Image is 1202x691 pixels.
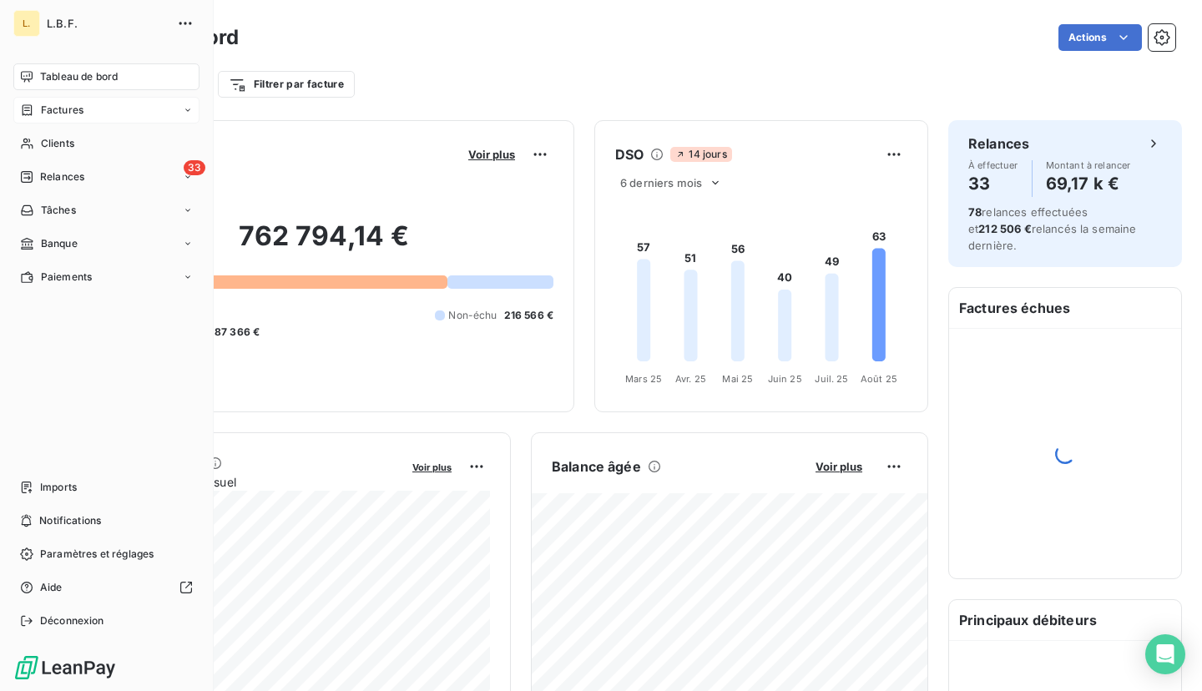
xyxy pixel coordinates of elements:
[13,264,199,290] a: Paiements
[13,574,199,601] a: Aide
[13,164,199,190] a: 33Relances
[1046,160,1131,170] span: Montant à relancer
[13,654,117,681] img: Logo LeanPay
[620,176,702,189] span: 6 derniers mois
[13,197,199,224] a: Tâches
[670,147,731,162] span: 14 jours
[40,169,84,184] span: Relances
[949,600,1181,640] h6: Principaux débiteurs
[675,373,706,385] tspan: Avr. 25
[968,205,1137,252] span: relances effectuées et relancés la semaine dernière.
[968,134,1029,154] h6: Relances
[448,308,497,323] span: Non-échu
[978,222,1031,235] span: 212 506 €
[768,373,802,385] tspan: Juin 25
[504,308,553,323] span: 216 566 €
[41,136,74,151] span: Clients
[13,97,199,124] a: Factures
[41,103,83,118] span: Factures
[815,373,848,385] tspan: Juil. 25
[13,63,199,90] a: Tableau de bord
[184,160,205,175] span: 33
[94,473,401,491] span: Chiffre d'affaires mensuel
[40,547,154,562] span: Paramètres et réglages
[13,230,199,257] a: Banque
[40,613,104,628] span: Déconnexion
[1058,24,1142,51] button: Actions
[41,236,78,251] span: Banque
[13,474,199,501] a: Imports
[722,373,753,385] tspan: Mai 25
[13,10,40,37] div: L.
[94,219,553,270] h2: 762 794,14 €
[968,170,1018,197] h4: 33
[41,203,76,218] span: Tâches
[615,144,644,164] h6: DSO
[40,580,63,595] span: Aide
[210,325,260,340] span: -87 366 €
[463,147,520,162] button: Voir plus
[1145,634,1185,674] div: Open Intercom Messenger
[39,513,101,528] span: Notifications
[412,462,452,473] span: Voir plus
[949,288,1181,328] h6: Factures échues
[407,459,457,474] button: Voir plus
[968,160,1018,170] span: À effectuer
[552,456,641,477] h6: Balance âgée
[47,17,167,30] span: L.B.F.
[816,460,862,473] span: Voir plus
[40,480,77,495] span: Imports
[13,541,199,567] a: Paramètres et réglages
[811,459,867,474] button: Voir plus
[41,270,92,285] span: Paiements
[1046,170,1131,197] h4: 69,17 k €
[468,148,515,161] span: Voir plus
[861,373,897,385] tspan: Août 25
[968,205,982,219] span: 78
[625,373,662,385] tspan: Mars 25
[13,130,199,157] a: Clients
[40,69,118,84] span: Tableau de bord
[218,71,355,98] button: Filtrer par facture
